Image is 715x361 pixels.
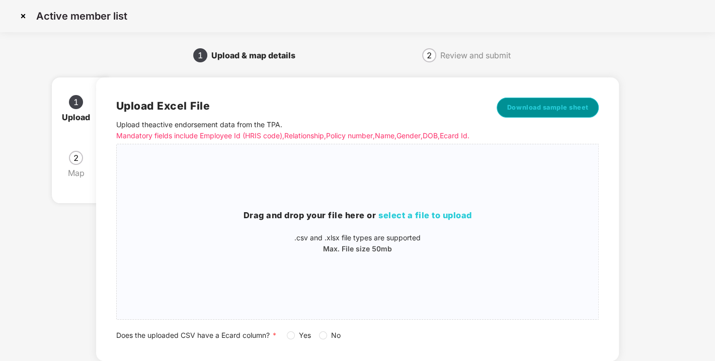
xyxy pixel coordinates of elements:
button: Download sample sheet [497,98,599,118]
span: No [327,330,345,341]
span: Drag and drop your file here orselect a file to upload.csv and .xlsx file types are supportedMax.... [117,144,599,319]
span: 2 [427,51,432,59]
p: Mandatory fields include Employee Id (HRIS code), Relationship, Policy number, Name, Gender, DOB,... [116,130,479,141]
span: 1 [198,51,203,59]
h3: Drag and drop your file here or [117,209,599,222]
p: Active member list [36,10,127,22]
span: select a file to upload [378,210,472,220]
div: Does the uploaded CSV have a Ecard column? [116,330,599,341]
div: Review and submit [440,47,511,63]
div: Upload [62,109,98,125]
div: Map [68,165,93,181]
p: Upload the active endorsement data from the TPA . [116,119,479,141]
span: 2 [73,154,78,162]
span: Yes [295,330,315,341]
img: svg+xml;base64,PHN2ZyBpZD0iQ3Jvc3MtMzJ4MzIiIHhtbG5zPSJodHRwOi8vd3d3LnczLm9yZy8yMDAwL3N2ZyIgd2lkdG... [15,8,31,24]
p: Max. File size 50mb [117,243,599,254]
div: Upload & map details [211,47,303,63]
h2: Upload Excel File [116,98,479,114]
p: .csv and .xlsx file types are supported [117,232,599,243]
span: Download sample sheet [507,103,589,113]
span: 1 [73,98,78,106]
